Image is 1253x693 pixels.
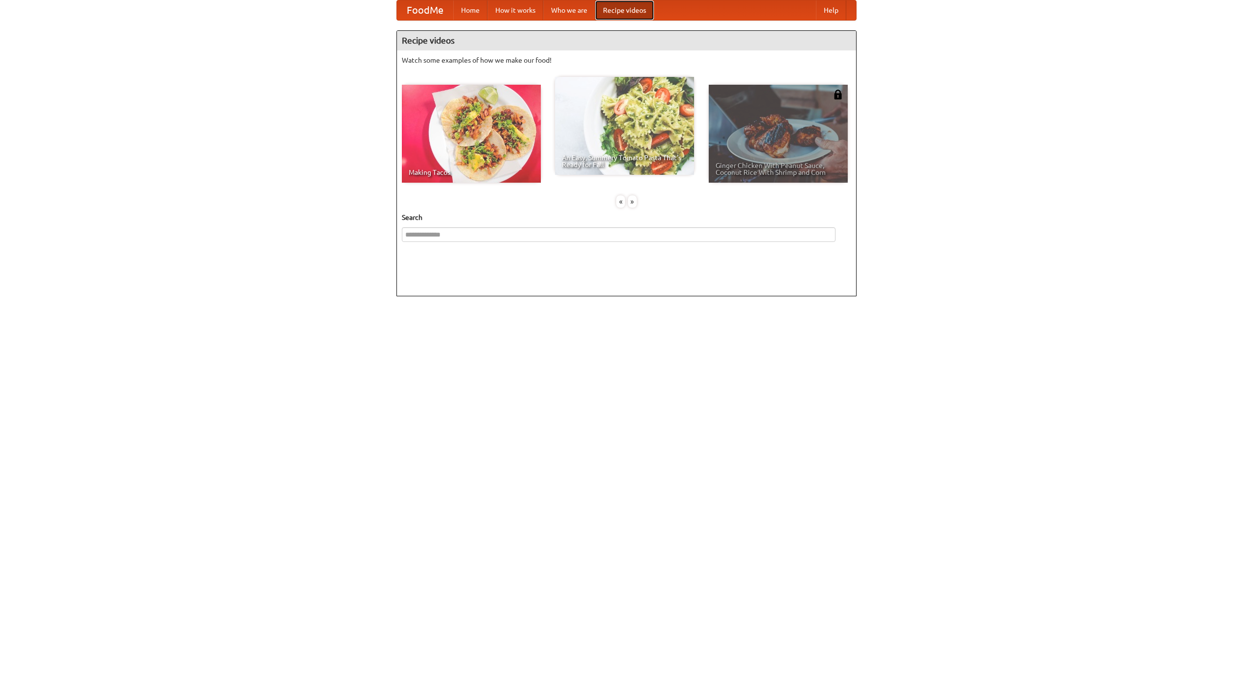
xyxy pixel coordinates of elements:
span: An Easy, Summery Tomato Pasta That's Ready for Fall [562,154,687,168]
a: FoodMe [397,0,453,20]
a: Recipe videos [595,0,654,20]
a: Help [816,0,846,20]
a: Making Tacos [402,85,541,183]
h5: Search [402,213,851,222]
img: 483408.png [833,90,843,99]
p: Watch some examples of how we make our food! [402,55,851,65]
div: « [616,195,625,208]
a: An Easy, Summery Tomato Pasta That's Ready for Fall [555,77,694,175]
a: Who we are [543,0,595,20]
div: » [628,195,637,208]
span: Making Tacos [409,169,534,176]
a: How it works [487,0,543,20]
a: Home [453,0,487,20]
h4: Recipe videos [397,31,856,50]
